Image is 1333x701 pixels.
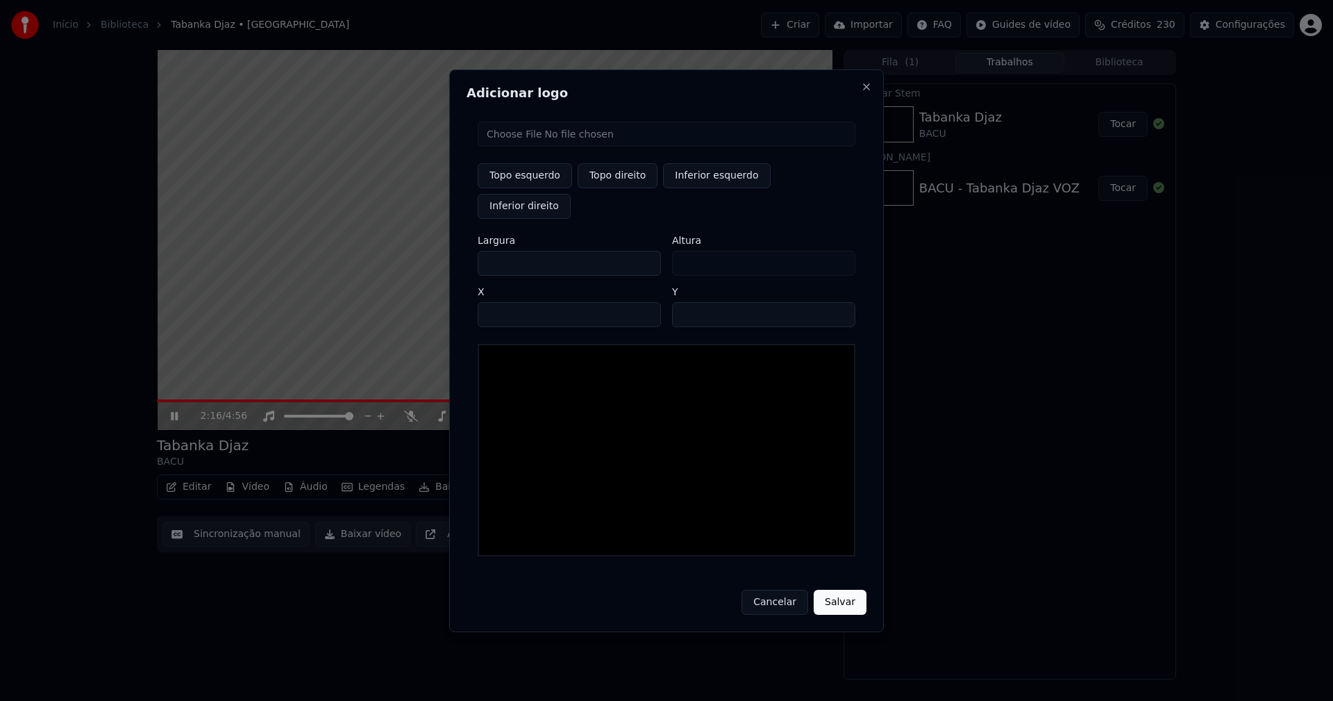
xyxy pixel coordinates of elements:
[672,287,855,297] label: Y
[814,590,866,615] button: Salvar
[478,194,571,219] button: Inferior direito
[672,236,855,245] label: Altura
[478,236,661,245] label: Largura
[741,590,808,615] button: Cancelar
[578,163,657,188] button: Topo direito
[467,87,866,99] h2: Adicionar logo
[478,287,661,297] label: X
[478,163,572,188] button: Topo esquerdo
[663,163,770,188] button: Inferior esquerdo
